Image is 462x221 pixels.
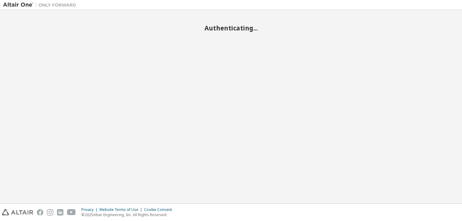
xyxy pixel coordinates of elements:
[47,209,53,216] img: instagram.svg
[99,207,144,212] div: Website Terms of Use
[144,207,176,212] div: Cookie Consent
[37,209,43,216] img: facebook.svg
[81,207,99,212] div: Privacy
[67,209,76,216] img: youtube.svg
[3,2,79,8] img: Altair One
[3,24,459,32] h2: Authenticating...
[81,212,176,217] p: © 2025 Altair Engineering, Inc. All Rights Reserved.
[2,209,33,216] img: altair_logo.svg
[57,209,63,216] img: linkedin.svg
